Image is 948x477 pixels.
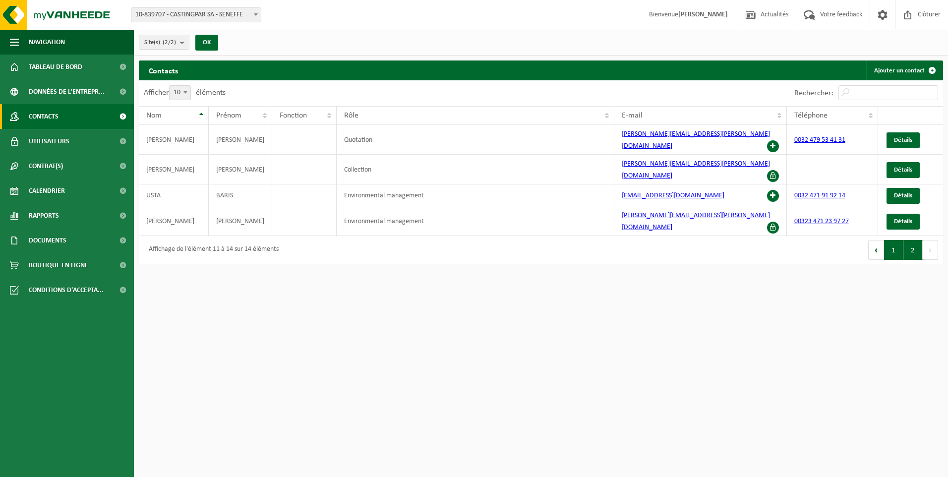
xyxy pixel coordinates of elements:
[209,125,272,155] td: [PERSON_NAME]
[163,39,176,46] count: (2/2)
[139,35,189,50] button: Site(s)(2/2)
[794,192,845,199] a: 0032 471 91 92 14
[868,240,884,260] button: Previous
[894,218,912,225] span: Détails
[887,188,920,204] a: Détails
[337,206,615,236] td: Environmental management
[139,125,209,155] td: [PERSON_NAME]
[146,112,162,119] span: Nom
[131,7,261,22] span: 10-839707 - CASTINGPAR SA - SENEFFE
[195,35,218,51] button: OK
[794,112,828,119] span: Téléphone
[139,60,188,80] h2: Contacts
[622,192,724,199] a: [EMAIL_ADDRESS][DOMAIN_NAME]
[622,212,770,231] a: [PERSON_NAME][EMAIL_ADDRESS][PERSON_NAME][DOMAIN_NAME]
[29,253,88,278] span: Boutique en ligne
[887,132,920,148] a: Détails
[866,60,942,80] a: Ajouter un contact
[29,228,66,253] span: Documents
[280,112,307,119] span: Fonction
[894,167,912,173] span: Détails
[29,179,65,203] span: Calendrier
[170,86,190,100] span: 10
[29,203,59,228] span: Rapports
[29,154,63,179] span: Contrat(s)
[622,130,770,150] a: [PERSON_NAME][EMAIL_ADDRESS][PERSON_NAME][DOMAIN_NAME]
[216,112,241,119] span: Prénom
[139,155,209,184] td: [PERSON_NAME]
[344,112,358,119] span: Rôle
[337,125,615,155] td: Quotation
[794,136,845,144] a: 0032 479 53 41 31
[131,8,261,22] span: 10-839707 - CASTINGPAR SA - SENEFFE
[144,35,176,50] span: Site(s)
[209,155,272,184] td: [PERSON_NAME]
[923,240,938,260] button: Next
[622,160,770,179] a: [PERSON_NAME][EMAIL_ADDRESS][PERSON_NAME][DOMAIN_NAME]
[29,55,82,79] span: Tableau de bord
[169,85,191,100] span: 10
[139,184,209,206] td: USTA
[794,218,849,225] a: 00323 471 23 97 27
[29,104,59,129] span: Contacts
[678,11,728,18] strong: [PERSON_NAME]
[144,241,279,259] div: Affichage de l'élément 11 à 14 sur 14 éléments
[209,206,272,236] td: [PERSON_NAME]
[209,184,272,206] td: BARIS
[337,184,615,206] td: Environmental management
[887,214,920,230] a: Détails
[894,192,912,199] span: Détails
[29,30,65,55] span: Navigation
[622,112,643,119] span: E-mail
[884,240,903,260] button: 1
[29,129,69,154] span: Utilisateurs
[903,240,923,260] button: 2
[29,278,104,302] span: Conditions d'accepta...
[794,89,833,97] label: Rechercher:
[887,162,920,178] a: Détails
[144,89,226,97] label: Afficher éléments
[29,79,105,104] span: Données de l'entrepr...
[139,206,209,236] td: [PERSON_NAME]
[337,155,615,184] td: Collection
[894,137,912,143] span: Détails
